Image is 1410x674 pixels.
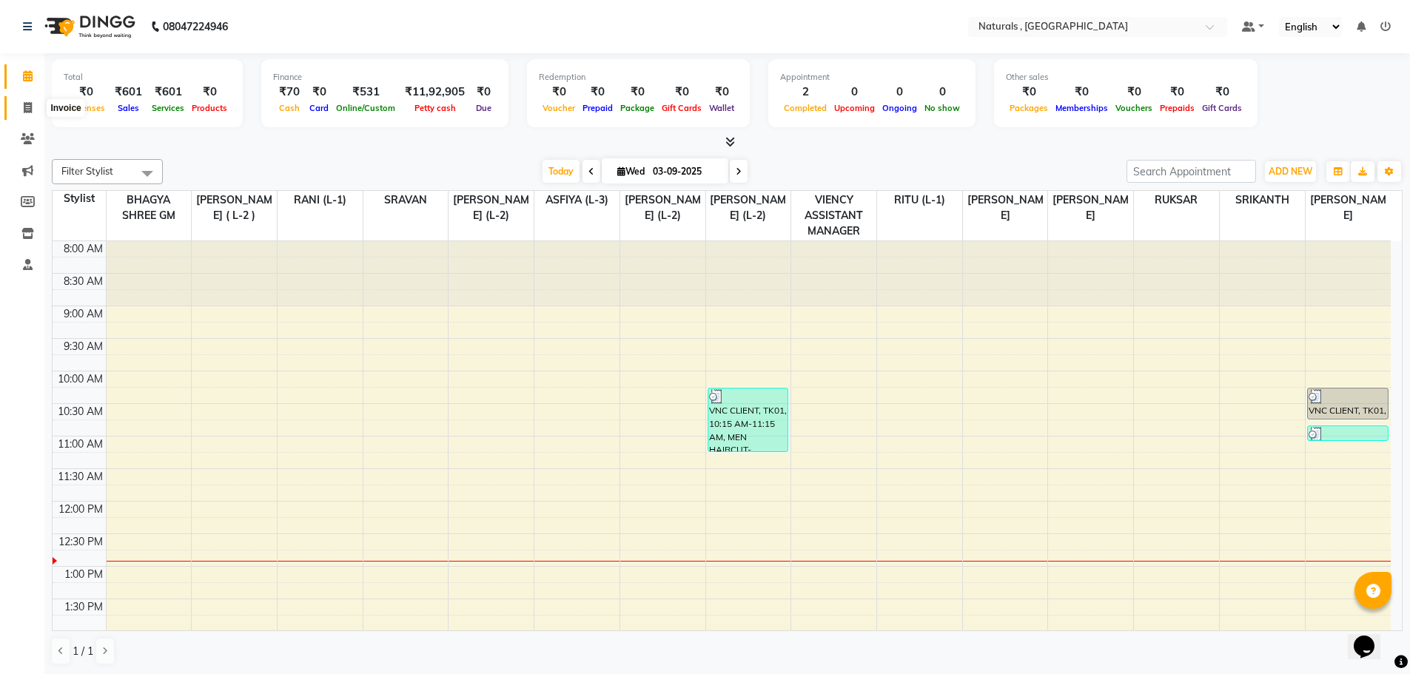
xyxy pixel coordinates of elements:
span: Ongoing [879,103,921,113]
div: ₹0 [64,84,109,101]
span: Memberships [1052,103,1112,113]
span: RANI (L-1) [278,191,363,209]
div: ₹0 [188,84,231,101]
div: ₹0 [471,84,497,101]
div: 10:30 AM [55,404,106,419]
div: 2 [780,84,830,101]
div: ₹0 [658,84,705,101]
div: 1:30 PM [61,599,106,615]
span: Vouchers [1112,103,1156,113]
div: ₹0 [1112,84,1156,101]
span: Voucher [539,103,579,113]
div: 11:00 AM [55,437,106,452]
div: 8:30 AM [61,274,106,289]
span: Wallet [705,103,738,113]
div: 12:30 PM [56,534,106,550]
div: 9:30 AM [61,339,106,354]
div: ₹601 [109,84,148,101]
span: Cash [275,103,303,113]
span: Filter Stylist [61,165,113,177]
span: [PERSON_NAME] [1048,191,1133,225]
div: ₹601 [148,84,188,101]
span: ADD NEW [1269,166,1312,177]
span: [PERSON_NAME] (L-2) [706,191,791,225]
span: Gift Cards [1198,103,1246,113]
span: Sales [114,103,143,113]
div: ₹0 [579,84,617,101]
div: Finance [273,71,497,84]
div: VNC CLIENT, TK01, 10:15 AM-10:45 AM, EYEBROW ,UPPERLIP/LOWERLIP [1308,388,1389,419]
span: Products [188,103,231,113]
span: BHAGYA SHREE GM [107,191,192,225]
span: Card [306,103,332,113]
div: 11:30 AM [55,469,106,485]
div: 12:00 PM [56,502,106,517]
span: No show [921,103,964,113]
span: SRAVAN [363,191,449,209]
div: Other sales [1006,71,1246,84]
span: Prepaid [579,103,617,113]
div: ₹70 [273,84,306,101]
iframe: chat widget [1348,615,1395,659]
div: ₹0 [1006,84,1052,101]
div: 9:00 AM [61,306,106,322]
div: ₹531 [332,84,399,101]
img: logo [38,6,139,47]
div: ₹0 [617,84,658,101]
div: ₹0 [1052,84,1112,101]
button: ADD NEW [1265,161,1316,182]
div: Redemption [539,71,738,84]
span: Services [148,103,188,113]
div: Appointment [780,71,964,84]
div: 0 [830,84,879,101]
span: Today [543,160,580,183]
div: ₹11,92,905 [399,84,471,101]
input: 2025-09-03 [648,161,722,183]
div: Invoice [47,99,84,117]
span: Due [472,103,495,113]
div: [PERSON_NAME], TK02, 10:50 AM-11:05 AM, EYEBROW [1308,426,1389,440]
span: Upcoming [830,103,879,113]
span: VIENCY ASSISTANT MANAGER [791,191,876,240]
span: [PERSON_NAME] (L-2) [449,191,534,225]
span: Completed [780,103,830,113]
div: ₹0 [1198,84,1246,101]
div: VNC CLIENT, TK01, 10:15 AM-11:15 AM, MEN HAIRCUT-REGULAR,[PERSON_NAME] STYLING-REGULAR [708,388,788,451]
span: Gift Cards [658,103,705,113]
div: 0 [879,84,921,101]
div: ₹0 [539,84,579,101]
span: [PERSON_NAME] [1306,191,1391,225]
span: [PERSON_NAME] ( L-2 ) [192,191,277,225]
div: ₹0 [705,84,738,101]
span: 1 / 1 [73,644,93,659]
span: Petty cash [411,103,460,113]
span: RUKSAR [1134,191,1219,209]
input: Search Appointment [1127,160,1256,183]
b: 08047224946 [163,6,228,47]
div: 8:00 AM [61,241,106,257]
span: RITU (L-1) [877,191,962,209]
span: SRIKANTH [1220,191,1305,209]
div: Total [64,71,231,84]
div: 1:00 PM [61,567,106,582]
span: Package [617,103,658,113]
div: Stylist [53,191,106,206]
span: [PERSON_NAME] [963,191,1048,225]
div: 10:00 AM [55,371,106,387]
span: Online/Custom [332,103,399,113]
div: 0 [921,84,964,101]
span: Packages [1006,103,1052,113]
span: Prepaids [1156,103,1198,113]
div: ₹0 [1156,84,1198,101]
span: [PERSON_NAME] (L-2) [620,191,705,225]
span: ASFIYA (L-3) [534,191,620,209]
div: ₹0 [306,84,332,101]
span: Wed [614,166,648,177]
